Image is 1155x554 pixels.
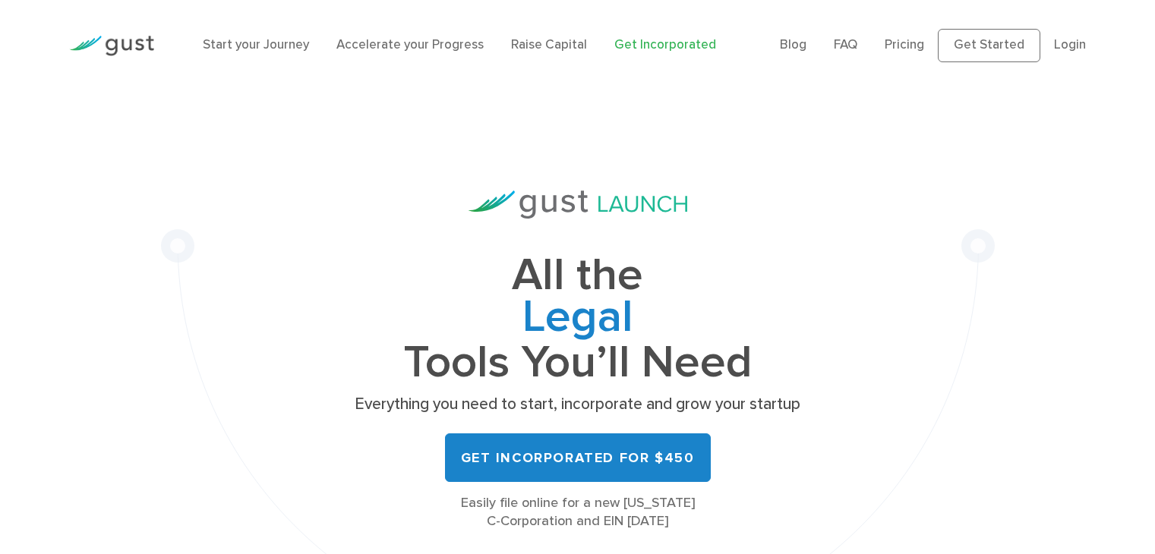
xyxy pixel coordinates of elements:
[350,394,806,415] p: Everything you need to start, incorporate and grow your startup
[336,37,484,52] a: Accelerate your Progress
[780,37,806,52] a: Blog
[885,37,924,52] a: Pricing
[511,37,587,52] a: Raise Capital
[834,37,857,52] a: FAQ
[445,433,711,482] a: Get Incorporated for $450
[1054,37,1086,52] a: Login
[350,255,806,383] h1: All the Tools You’ll Need
[614,37,716,52] a: Get Incorporated
[69,36,154,56] img: Gust Logo
[350,297,806,342] span: Legal
[469,190,687,219] img: Gust Launch Logo
[203,37,309,52] a: Start your Journey
[350,494,806,530] div: Easily file online for a new [US_STATE] C-Corporation and EIN [DATE]
[938,29,1040,62] a: Get Started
